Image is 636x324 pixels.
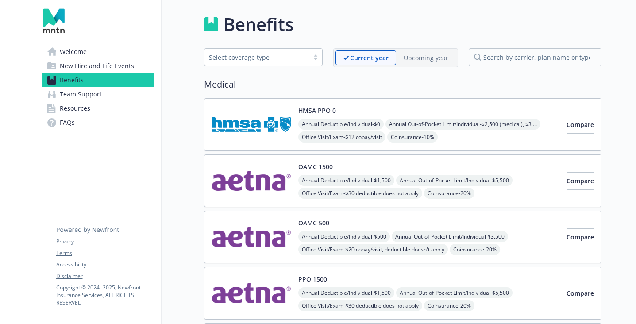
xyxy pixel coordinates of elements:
[385,119,540,130] span: Annual Out-of-Pocket Limit/Individual - $2,500 (medical), $3,600 (prescription)
[42,59,154,73] a: New Hire and Life Events
[60,59,134,73] span: New Hire and Life Events
[298,131,385,143] span: Office Visit/Exam - $12 copay/visit
[56,249,154,257] a: Terms
[298,287,394,298] span: Annual Deductible/Individual - $1,500
[567,177,594,185] span: Compare
[60,116,75,130] span: FAQs
[298,162,333,171] button: OAMC 1500
[567,116,594,134] button: Compare
[469,48,601,66] input: search by carrier, plan name or type
[42,73,154,87] a: Benefits
[567,120,594,129] span: Compare
[298,218,329,228] button: OAMC 500
[298,244,448,255] span: Office Visit/Exam - $20 copay/visit, deductible doesn't apply
[224,11,293,38] h1: Benefits
[209,53,305,62] div: Select coverage type
[56,238,154,246] a: Privacy
[567,289,594,297] span: Compare
[387,131,438,143] span: Coinsurance - 10%
[212,162,291,200] img: Aetna Inc carrier logo
[212,106,291,143] img: Hawaii Medical Service Association carrier logo
[567,228,594,246] button: Compare
[212,218,291,256] img: Aetna Inc carrier logo
[424,300,474,311] span: Coinsurance - 20%
[60,101,90,116] span: Resources
[298,274,327,284] button: PPO 1500
[42,101,154,116] a: Resources
[204,78,601,91] h2: Medical
[298,188,422,199] span: Office Visit/Exam - $30 deductible does not apply
[567,233,594,241] span: Compare
[567,285,594,302] button: Compare
[567,172,594,190] button: Compare
[350,53,389,62] p: Current year
[298,175,394,186] span: Annual Deductible/Individual - $1,500
[396,287,513,298] span: Annual Out-of-Pocket Limit/Individual - $5,500
[60,73,84,87] span: Benefits
[56,272,154,280] a: Disclaimer
[56,284,154,306] p: Copyright © 2024 - 2025 , Newfront Insurance Services, ALL RIGHTS RESERVED
[298,106,336,115] button: HMSA PPO 0
[60,45,87,59] span: Welcome
[450,244,500,255] span: Coinsurance - 20%
[298,231,390,242] span: Annual Deductible/Individual - $500
[56,261,154,269] a: Accessibility
[42,45,154,59] a: Welcome
[424,188,474,199] span: Coinsurance - 20%
[298,300,422,311] span: Office Visit/Exam - $30 deductible does not apply
[404,53,448,62] p: Upcoming year
[42,87,154,101] a: Team Support
[42,116,154,130] a: FAQs
[392,231,508,242] span: Annual Out-of-Pocket Limit/Individual - $3,500
[60,87,102,101] span: Team Support
[396,175,513,186] span: Annual Out-of-Pocket Limit/Individual - $5,500
[298,119,384,130] span: Annual Deductible/Individual - $0
[212,274,291,312] img: Aetna Inc carrier logo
